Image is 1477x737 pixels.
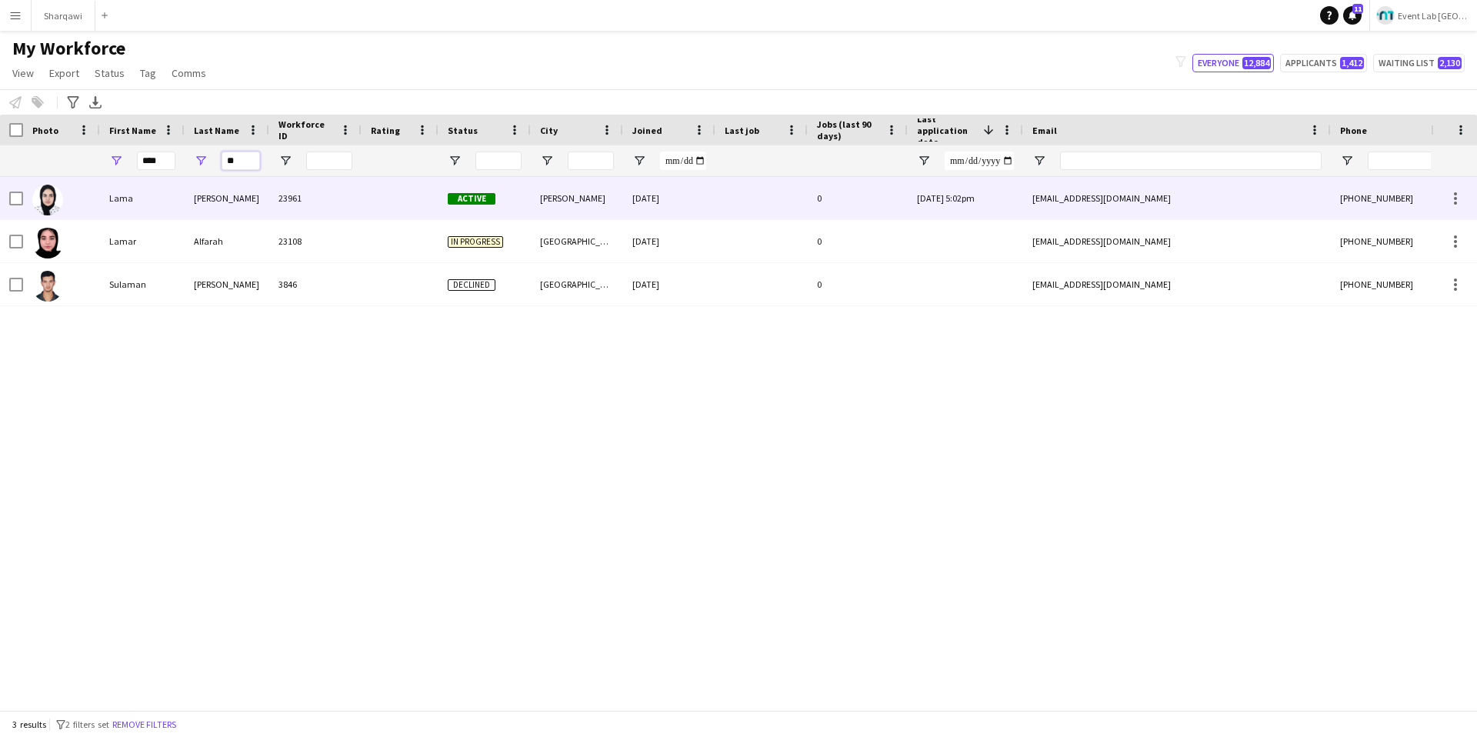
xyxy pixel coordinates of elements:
span: Phone [1340,125,1367,136]
img: Lamar Alfarah [32,228,63,258]
div: [PERSON_NAME] [531,177,623,219]
span: Last application date [917,113,977,148]
div: 0 [808,263,908,305]
span: Status [95,66,125,80]
span: Export [49,66,79,80]
span: 11 [1352,4,1363,14]
div: Lamar [100,220,185,262]
app-action-btn: Export XLSX [86,93,105,112]
button: Open Filter Menu [448,154,462,168]
span: Joined [632,125,662,136]
a: Comms [165,63,212,83]
span: Last job [725,125,759,136]
img: Logo [1376,6,1395,25]
div: [PERSON_NAME] [185,177,269,219]
span: Status [448,125,478,136]
span: Declined [448,279,495,291]
div: [PERSON_NAME] [185,263,269,305]
div: 0 [808,177,908,219]
app-action-btn: Advanced filters [64,93,82,112]
div: [DATE] [623,177,715,219]
input: Status Filter Input [475,152,522,170]
input: First Name Filter Input [137,152,175,170]
input: City Filter Input [568,152,614,170]
a: Status [88,63,131,83]
button: Open Filter Menu [278,154,292,168]
div: 3846 [269,263,362,305]
input: Email Filter Input [1060,152,1322,170]
div: 23108 [269,220,362,262]
button: Open Filter Menu [1340,154,1354,168]
span: Photo [32,125,58,136]
div: [EMAIL_ADDRESS][DOMAIN_NAME] [1023,263,1331,305]
a: Export [43,63,85,83]
a: View [6,63,40,83]
span: First Name [109,125,156,136]
div: [GEOGRAPHIC_DATA] [531,263,623,305]
div: [GEOGRAPHIC_DATA] [531,220,623,262]
a: 11 [1343,6,1362,25]
input: Last application date Filter Input [945,152,1014,170]
span: 2 filters set [65,719,109,730]
button: Open Filter Menu [1032,154,1046,168]
div: 23961 [269,177,362,219]
img: Lama Ahmad [32,185,63,215]
button: Applicants1,412 [1280,54,1367,72]
span: Active [448,193,495,205]
span: Comms [172,66,206,80]
div: [DATE] 5:02pm [908,177,1023,219]
span: 2,130 [1438,57,1462,69]
span: City [540,125,558,136]
div: [DATE] [623,263,715,305]
span: Rating [371,125,400,136]
span: Tag [140,66,156,80]
button: Open Filter Menu [194,154,208,168]
span: Jobs (last 90 days) [817,118,880,142]
img: Sulaman Ahmed [32,271,63,302]
button: Remove filters [109,716,179,733]
input: Workforce ID Filter Input [306,152,352,170]
div: [EMAIL_ADDRESS][DOMAIN_NAME] [1023,220,1331,262]
div: Sulaman [100,263,185,305]
button: Open Filter Menu [917,154,931,168]
div: Lama [100,177,185,219]
span: 1,412 [1340,57,1364,69]
span: 12,884 [1242,57,1271,69]
span: Last Name [194,125,239,136]
span: Workforce ID [278,118,334,142]
button: Open Filter Menu [540,154,554,168]
span: My Workforce [12,37,125,60]
div: [EMAIL_ADDRESS][DOMAIN_NAME] [1023,177,1331,219]
div: Alfarah [185,220,269,262]
div: 0 [808,220,908,262]
button: Everyone12,884 [1192,54,1274,72]
span: Email [1032,125,1057,136]
a: Tag [134,63,162,83]
button: Waiting list2,130 [1373,54,1465,72]
button: Open Filter Menu [109,154,123,168]
button: Sharqawi [32,1,95,31]
input: Last Name Filter Input [222,152,260,170]
div: [DATE] [623,220,715,262]
span: Event Lab [GEOGRAPHIC_DATA] [1398,10,1471,22]
button: Open Filter Menu [632,154,646,168]
span: In progress [448,236,503,248]
input: Joined Filter Input [660,152,706,170]
span: View [12,66,34,80]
